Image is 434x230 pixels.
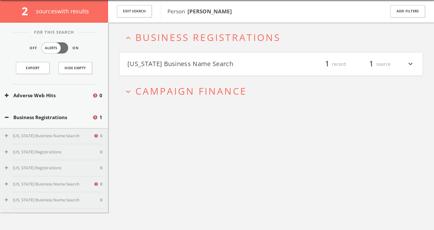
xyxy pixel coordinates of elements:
[352,59,390,70] div: source
[5,181,93,187] button: [US_STATE] Business Name Search
[390,5,425,17] button: Add Filters
[99,92,102,99] span: 0
[100,197,102,203] span: 0
[124,34,132,42] i: expand_less
[5,197,100,203] button: [US_STATE] Business Name Search
[30,45,37,51] span: Off
[135,85,247,98] span: Campaign Finance
[29,29,79,36] span: For This Search
[99,114,102,121] span: 1
[100,149,102,155] span: 0
[308,59,346,70] div: record
[366,58,376,70] span: 1
[22,3,33,18] span: 2
[100,133,102,139] span: 0
[5,165,100,171] button: [US_STATE] Registrations
[36,7,89,15] span: source s with results
[58,62,92,74] button: Hide Empty
[16,62,50,74] a: Export
[187,8,232,15] b: [PERSON_NAME]
[406,59,415,70] i: expand_more
[5,92,92,99] button: Adverse Web Hits
[5,149,100,155] button: [US_STATE] Registrations
[322,58,332,70] span: 1
[124,86,423,96] button: expand_moreCampaign Finance
[167,8,232,15] span: Person
[124,32,423,43] button: expand_lessBusiness Registrations
[124,87,132,96] i: expand_more
[72,45,79,51] span: On
[135,31,281,44] span: Business Registrations
[100,181,102,187] span: 0
[5,133,93,139] button: [US_STATE] Business Name Search
[100,165,102,171] span: 0
[117,5,152,17] button: Edit Search
[127,59,271,70] button: [US_STATE] Business Name Search
[5,114,92,121] button: Business Registrations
